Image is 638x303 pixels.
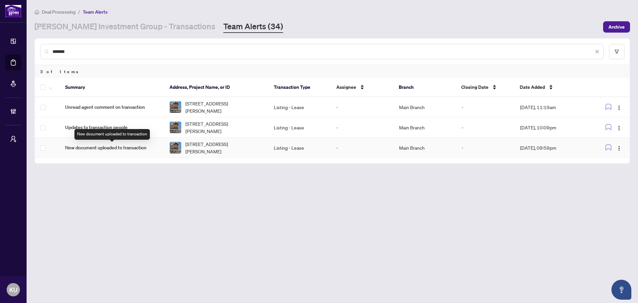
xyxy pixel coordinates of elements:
th: Assignee [331,78,393,97]
th: Transaction Type [268,78,331,97]
td: - [331,97,393,117]
button: Open asap [611,280,631,300]
div: New document uploaded to transaction [74,129,150,140]
a: [PERSON_NAME] Investment Group - Transactions [35,21,215,33]
button: Logo [614,122,624,133]
th: Address, Project Name, or ID [164,78,268,97]
img: thumbnail-img [170,142,181,153]
span: Date Added [520,83,545,91]
span: [STREET_ADDRESS][PERSON_NAME] [185,140,263,155]
span: New document uploaded to transaction [65,144,159,151]
img: Logo [616,105,622,110]
img: thumbnail-img [170,122,181,133]
td: Main Branch [394,117,456,138]
span: Unread agent comment on transaction [65,103,159,111]
span: user-switch [10,136,17,142]
td: Listing - Lease [268,138,331,158]
span: KU [9,285,17,294]
td: [DATE], 10:09pm [515,117,590,138]
span: [STREET_ADDRESS][PERSON_NAME] [185,100,263,114]
th: Date Added [514,78,589,97]
span: [STREET_ADDRESS][PERSON_NAME] [185,120,263,135]
button: Logo [614,142,624,153]
span: filter [614,49,619,54]
td: Main Branch [394,97,456,117]
img: logo [5,5,21,17]
button: Archive [603,21,630,33]
button: filter [609,44,624,59]
td: - [331,117,393,138]
li: / [78,8,80,16]
th: Summary [60,78,164,97]
span: Deal Processing [42,9,75,15]
td: - [456,97,515,117]
td: [DATE], 09:59pm [515,138,590,158]
th: Branch [393,78,456,97]
span: home [35,10,39,14]
img: Logo [616,125,622,131]
span: close [595,49,599,54]
td: - [456,117,515,138]
td: Main Branch [394,138,456,158]
span: Archive [608,22,625,32]
span: Closing Date [461,83,488,91]
button: Logo [614,102,624,112]
div: 3 of Items [35,65,630,78]
td: Listing - Lease [268,117,331,138]
img: thumbnail-img [170,101,181,113]
span: Assignee [336,83,356,91]
span: Team Alerts [83,9,108,15]
th: Closing Date [456,78,514,97]
td: Listing - Lease [268,97,331,117]
a: Team Alerts (34) [223,21,283,33]
td: - [456,138,515,158]
td: - [331,138,393,158]
td: [DATE], 11:19am [515,97,590,117]
img: Logo [616,146,622,151]
span: Updates to transaction people [65,124,159,131]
